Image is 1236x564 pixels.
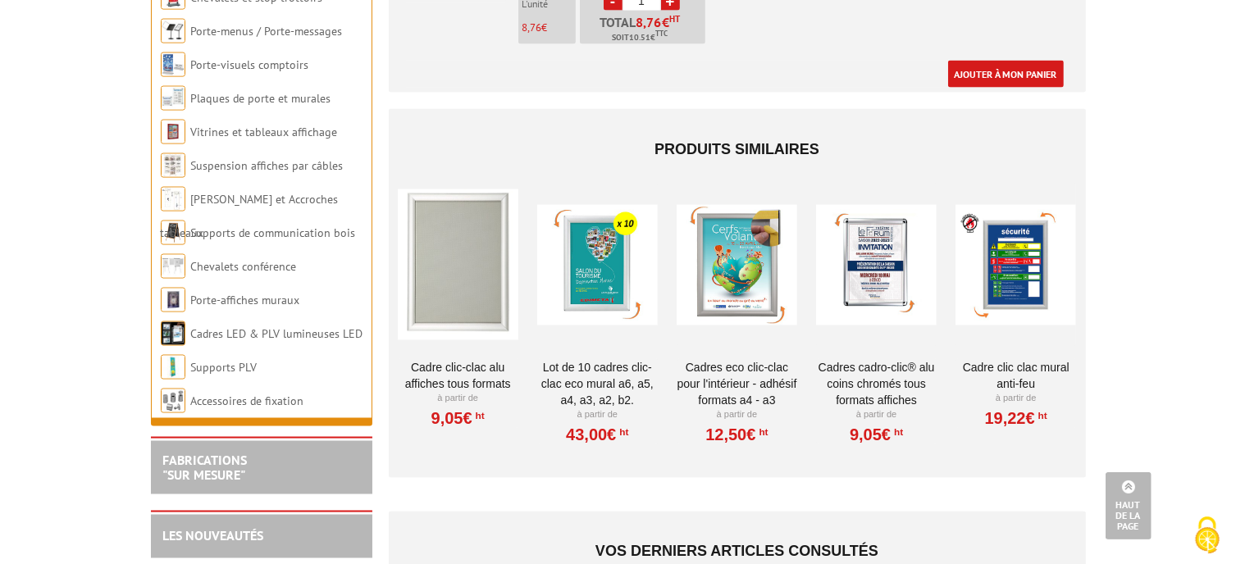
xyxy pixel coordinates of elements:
[1106,472,1152,539] a: Haut de la page
[472,410,485,421] sup: HT
[161,86,185,111] img: Plaques de porte et murales
[956,392,1076,405] p: À partir de
[677,408,797,421] p: À partir de
[756,426,769,438] sup: HT
[537,359,658,408] a: Lot de 10 cadres Clic-Clac Eco mural A6, A5, A4, A3, A2, B2.
[1179,508,1236,564] button: Cookies (fenêtre modale)
[191,125,338,139] a: Vitrines et tableaux affichage
[161,120,185,144] img: Vitrines et tableaux affichage
[191,393,304,408] a: Accessoires de fixation
[1187,515,1228,556] img: Cookies (fenêtre modale)
[1035,410,1047,421] sup: HT
[522,22,576,34] p: €
[161,254,185,279] img: Chevalets conférence
[537,408,658,421] p: À partir de
[191,57,309,72] a: Porte-visuels comptoirs
[161,321,185,346] img: Cadres LED & PLV lumineuses LED
[636,16,663,29] span: 8,76
[613,31,668,44] span: Soit €
[191,158,344,173] a: Suspension affiches par câbles
[956,359,1076,392] a: Cadre CLIC CLAC Mural ANTI-FEU
[191,91,331,106] a: Plaques de porte et murales
[522,20,542,34] span: 8,76
[985,413,1047,423] a: 19,22€HT
[191,293,300,307] a: Porte-affiches muraux
[161,187,185,211] img: Cimaises et Accroches tableaux
[677,359,797,408] a: Cadres Eco Clic-Clac pour l'intérieur - Adhésif formats A4 - A3
[566,430,628,439] a: 43,00€HT
[163,452,248,483] a: FABRICATIONS"Sur Mesure"
[816,408,937,421] p: À partir de
[163,528,264,544] a: LES NOUVEAUTÉS
[161,192,339,240] a: [PERSON_NAME] et Accroches tableaux
[191,360,258,375] a: Supports PLV
[161,389,185,413] img: Accessoires de fixation
[191,326,363,341] a: Cadres LED & PLV lumineuses LED
[595,544,878,560] span: Vos derniers articles consultés
[161,355,185,380] img: Supports PLV
[431,413,485,423] a: 9,05€HT
[191,259,297,274] a: Chevalets conférence
[654,141,819,157] span: Produits similaires
[636,16,681,29] span: €
[948,61,1064,88] a: Ajouter à mon panier
[630,31,651,44] span: 10.51
[891,426,903,438] sup: HT
[161,153,185,178] img: Suspension affiches par câbles
[191,24,343,39] a: Porte-menus / Porte-messages
[850,430,903,439] a: 9,05€HT
[398,359,518,392] a: Cadre Clic-Clac Alu affiches tous formats
[670,13,681,25] sup: HT
[656,29,668,38] sup: TTC
[398,392,518,405] p: À partir de
[161,19,185,43] img: Porte-menus / Porte-messages
[584,16,705,44] p: Total
[161,52,185,77] img: Porte-visuels comptoirs
[161,288,185,312] img: Porte-affiches muraux
[191,225,356,240] a: Supports de communication bois
[616,426,628,438] sup: HT
[705,430,768,439] a: 12,50€HT
[816,359,937,408] a: Cadres Cadro-Clic® Alu coins chromés tous formats affiches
